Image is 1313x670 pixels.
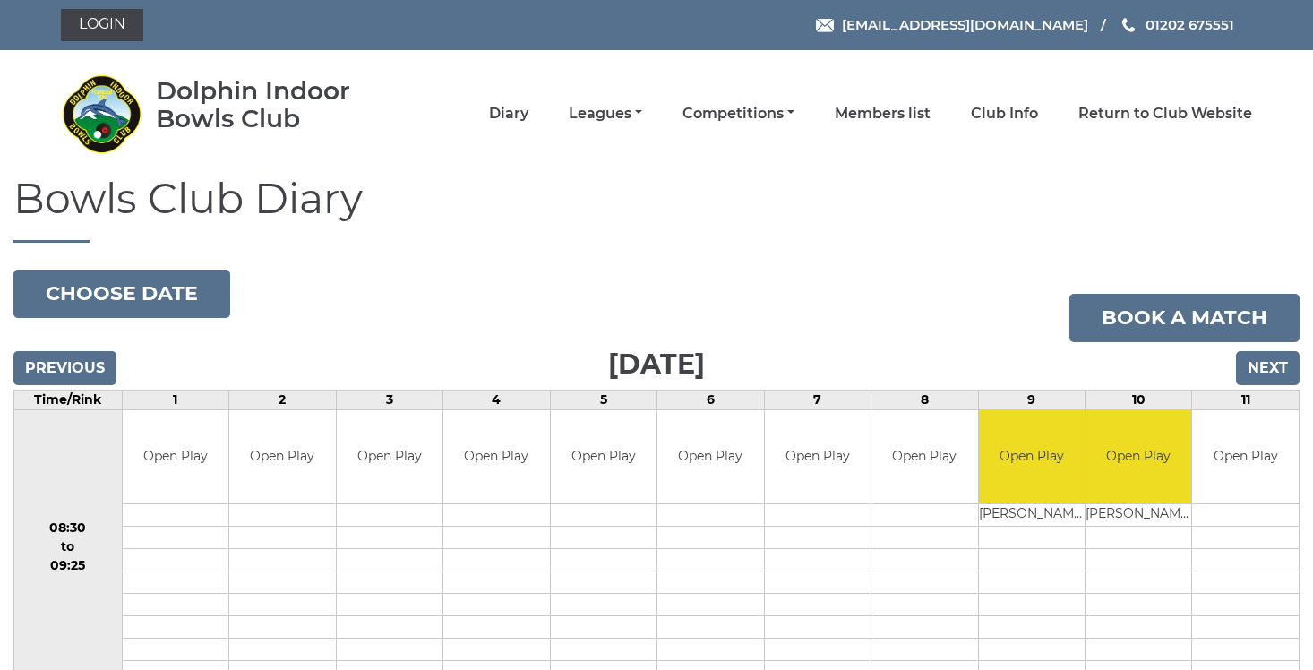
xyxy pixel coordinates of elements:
[337,410,442,504] td: Open Play
[13,176,1300,243] h1: Bowls Club Diary
[336,390,442,409] td: 3
[871,410,977,504] td: Open Play
[1192,390,1300,409] td: 11
[550,390,656,409] td: 5
[1122,18,1135,32] img: Phone us
[682,104,794,124] a: Competitions
[657,390,764,409] td: 6
[816,19,834,32] img: Email
[13,351,116,385] input: Previous
[765,410,871,504] td: Open Play
[1086,390,1192,409] td: 10
[443,410,549,504] td: Open Play
[156,77,402,133] div: Dolphin Indoor Bowls Club
[229,390,336,409] td: 2
[1192,410,1299,504] td: Open Play
[657,410,763,504] td: Open Play
[14,390,123,409] td: Time/Rink
[443,390,550,409] td: 4
[835,104,931,124] a: Members list
[971,104,1038,124] a: Club Info
[816,14,1088,35] a: Email [EMAIL_ADDRESS][DOMAIN_NAME]
[569,104,642,124] a: Leagues
[1236,351,1300,385] input: Next
[122,390,228,409] td: 1
[1120,14,1234,35] a: Phone us 01202 675551
[551,410,656,504] td: Open Play
[842,16,1088,33] span: [EMAIL_ADDRESS][DOMAIN_NAME]
[979,410,1085,504] td: Open Play
[1069,294,1300,342] a: Book a match
[1086,410,1191,504] td: Open Play
[978,390,1085,409] td: 9
[979,504,1085,527] td: [PERSON_NAME]
[764,390,871,409] td: 7
[61,73,142,154] img: Dolphin Indoor Bowls Club
[1146,16,1234,33] span: 01202 675551
[871,390,978,409] td: 8
[61,9,143,41] a: Login
[229,410,335,504] td: Open Play
[1078,104,1252,124] a: Return to Club Website
[489,104,528,124] a: Diary
[13,270,230,318] button: Choose date
[1086,504,1191,527] td: [PERSON_NAME]
[123,410,228,504] td: Open Play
